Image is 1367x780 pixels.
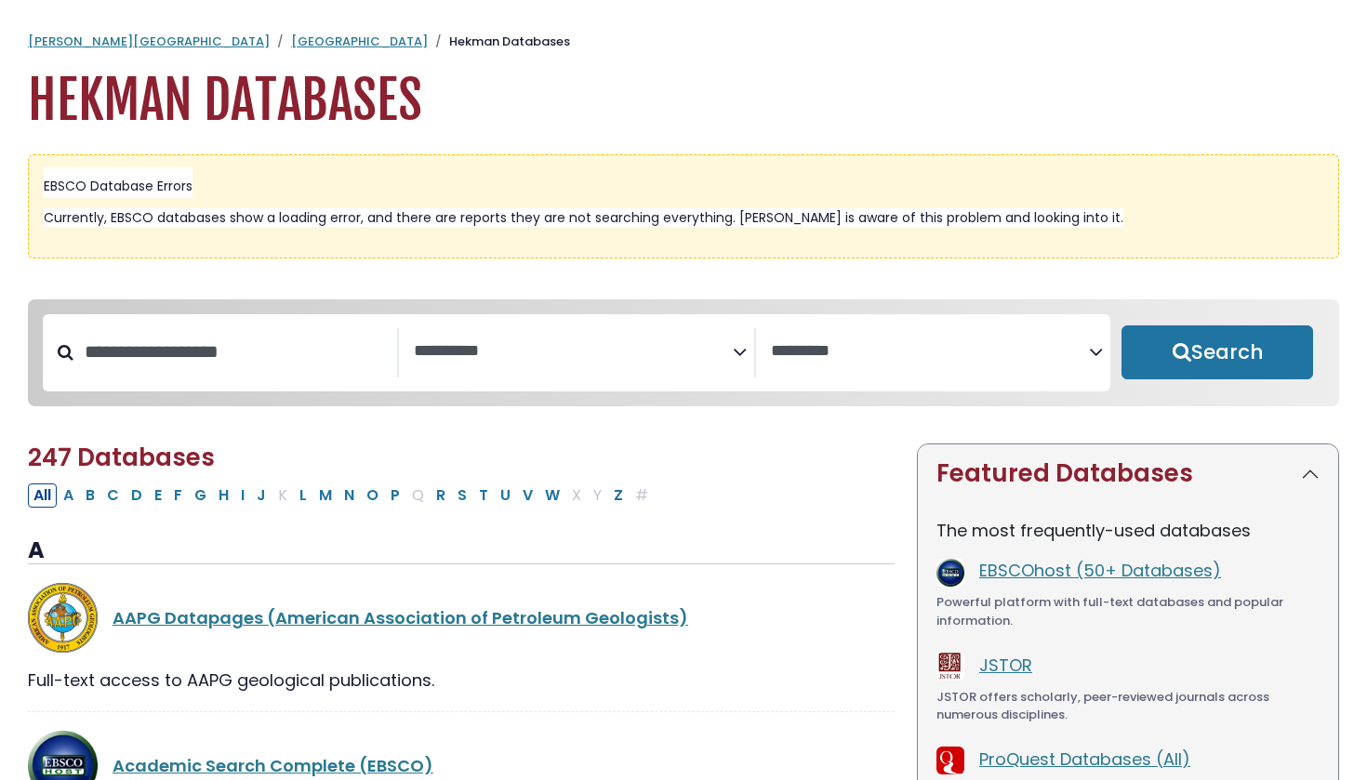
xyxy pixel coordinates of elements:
button: Filter Results W [539,483,565,508]
div: Alpha-list to filter by first letter of database name [28,483,656,506]
button: Filter Results T [473,483,494,508]
h1: Hekman Databases [28,70,1339,132]
a: [GEOGRAPHIC_DATA] [291,33,428,50]
button: Filter Results M [313,483,338,508]
div: Powerful platform with full-text databases and popular information. [936,593,1320,629]
a: Academic Search Complete (EBSCO) [113,754,433,777]
input: Search database by title or keyword [73,337,397,367]
button: Filter Results Z [608,483,629,508]
button: Filter Results C [101,483,125,508]
li: Hekman Databases [428,33,570,51]
button: Filter Results J [251,483,272,508]
button: Filter Results O [361,483,384,508]
button: Filter Results F [168,483,188,508]
button: Filter Results A [58,483,79,508]
div: Full-text access to AAPG geological publications. [28,668,895,693]
p: The most frequently-used databases [936,518,1320,543]
a: [PERSON_NAME][GEOGRAPHIC_DATA] [28,33,270,50]
a: EBSCOhost (50+ Databases) [979,559,1221,582]
button: Filter Results H [213,483,234,508]
button: Filter Results P [385,483,405,508]
textarea: Search [771,342,1089,362]
button: Filter Results S [452,483,472,508]
h3: A [28,537,895,565]
button: Filter Results D [126,483,148,508]
button: Filter Results R [431,483,451,508]
button: Filter Results G [189,483,212,508]
span: Currently, EBSCO databases show a loading error, and there are reports they are not searching eve... [44,208,1123,227]
button: Filter Results L [294,483,312,508]
button: Submit for Search Results [1121,325,1313,379]
button: Filter Results E [149,483,167,508]
button: Featured Databases [918,444,1338,503]
nav: breadcrumb [28,33,1339,51]
button: All [28,483,57,508]
a: ProQuest Databases (All) [979,747,1190,771]
button: Filter Results B [80,483,100,508]
button: Filter Results V [517,483,538,508]
span: EBSCO Database Errors [44,177,192,195]
button: Filter Results I [235,483,250,508]
div: JSTOR offers scholarly, peer-reviewed journals across numerous disciplines. [936,688,1320,724]
a: AAPG Datapages (American Association of Petroleum Geologists) [113,606,688,629]
a: JSTOR [979,654,1032,677]
nav: Search filters [28,299,1339,407]
textarea: Search [414,342,732,362]
button: Filter Results U [495,483,516,508]
span: 247 Databases [28,441,215,474]
button: Filter Results N [338,483,360,508]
